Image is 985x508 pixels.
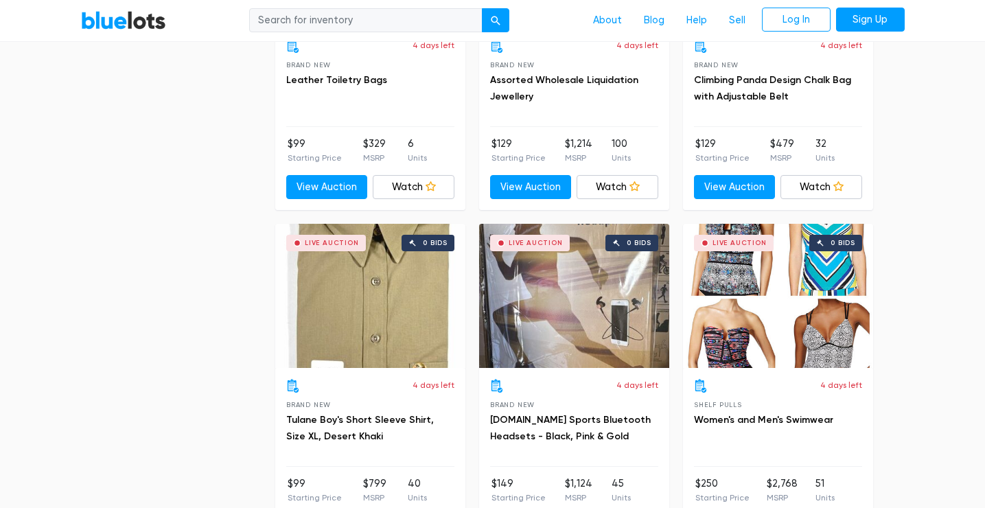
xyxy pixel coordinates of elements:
[612,137,631,164] li: 100
[408,476,427,504] li: 40
[286,401,331,408] span: Brand New
[249,8,483,33] input: Search for inventory
[627,240,651,246] div: 0 bids
[612,476,631,504] li: 45
[815,476,835,504] li: 51
[288,137,342,164] li: $99
[490,175,572,200] a: View Auction
[695,476,750,504] li: $250
[490,74,638,102] a: Assorted Wholesale Liquidation Jewellery
[767,476,798,504] li: $2,768
[408,137,427,164] li: 6
[820,379,862,391] p: 4 days left
[718,8,756,34] a: Sell
[767,492,798,504] p: MSRP
[275,224,465,368] a: Live Auction 0 bids
[408,492,427,504] p: Units
[363,492,386,504] p: MSRP
[565,492,592,504] p: MSRP
[286,74,387,86] a: Leather Toiletry Bags
[815,137,835,164] li: 32
[694,401,742,408] span: Shelf Pulls
[565,476,592,504] li: $1,124
[612,152,631,164] p: Units
[491,492,546,504] p: Starting Price
[413,379,454,391] p: 4 days left
[770,152,794,164] p: MSRP
[363,137,386,164] li: $329
[288,476,342,504] li: $99
[820,39,862,51] p: 4 days left
[694,61,739,69] span: Brand New
[286,175,368,200] a: View Auction
[694,414,833,426] a: Women's and Men's Swimwear
[286,414,434,442] a: Tulane Boy's Short Sleeve Shirt, Size XL, Desert Khaki
[363,152,386,164] p: MSRP
[490,401,535,408] span: Brand New
[479,224,669,368] a: Live Auction 0 bids
[423,240,448,246] div: 0 bids
[565,137,592,164] li: $1,214
[780,175,862,200] a: Watch
[612,492,631,504] p: Units
[81,10,166,30] a: BlueLots
[694,74,851,102] a: Climbing Panda Design Chalk Bag with Adjustable Belt
[577,175,658,200] a: Watch
[491,137,546,164] li: $129
[491,476,546,504] li: $149
[565,152,592,164] p: MSRP
[286,61,331,69] span: Brand New
[509,240,563,246] div: Live Auction
[695,152,750,164] p: Starting Price
[288,152,342,164] p: Starting Price
[815,492,835,504] p: Units
[408,152,427,164] p: Units
[616,39,658,51] p: 4 days left
[694,175,776,200] a: View Auction
[695,492,750,504] p: Starting Price
[695,137,750,164] li: $129
[288,492,342,504] p: Starting Price
[831,240,855,246] div: 0 bids
[633,8,675,34] a: Blog
[815,152,835,164] p: Units
[490,414,651,442] a: [DOMAIN_NAME] Sports Bluetooth Headsets - Black, Pink & Gold
[305,240,359,246] div: Live Auction
[683,224,873,368] a: Live Auction 0 bids
[491,152,546,164] p: Starting Price
[836,8,905,32] a: Sign Up
[363,476,386,504] li: $799
[582,8,633,34] a: About
[762,8,831,32] a: Log In
[712,240,767,246] div: Live Auction
[770,137,794,164] li: $479
[373,175,454,200] a: Watch
[675,8,718,34] a: Help
[413,39,454,51] p: 4 days left
[490,61,535,69] span: Brand New
[616,379,658,391] p: 4 days left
